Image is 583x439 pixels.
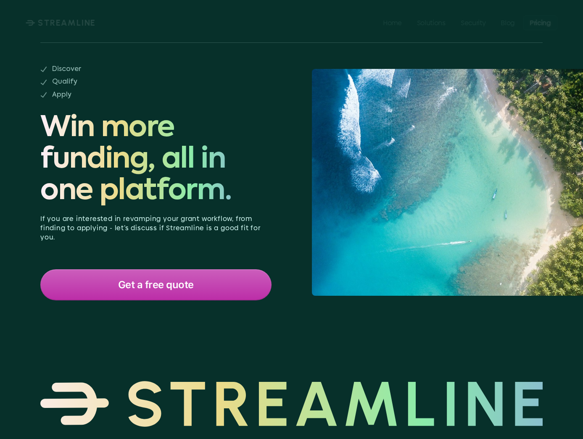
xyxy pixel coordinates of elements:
[501,18,515,26] p: Blog
[52,77,166,87] p: Qualify
[52,65,166,74] p: Discover
[40,269,272,300] a: Get a free quote
[26,18,96,28] a: STREAMLINE
[523,15,558,30] a: Pricing
[52,90,166,100] p: Apply
[38,18,96,28] p: STREAMLINE
[40,113,272,207] span: Win more funding, all in one platform.
[376,15,409,30] a: Home
[461,18,485,26] p: Security
[494,15,522,30] a: Blog
[383,18,402,26] p: Home
[118,279,194,290] p: Get a free quote
[40,214,272,242] p: If you are interested in revamping your grant workflow, from finding to applying - let’s discuss ...
[417,18,446,26] p: Solutions
[530,18,551,26] p: Pricing
[454,15,492,30] a: Security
